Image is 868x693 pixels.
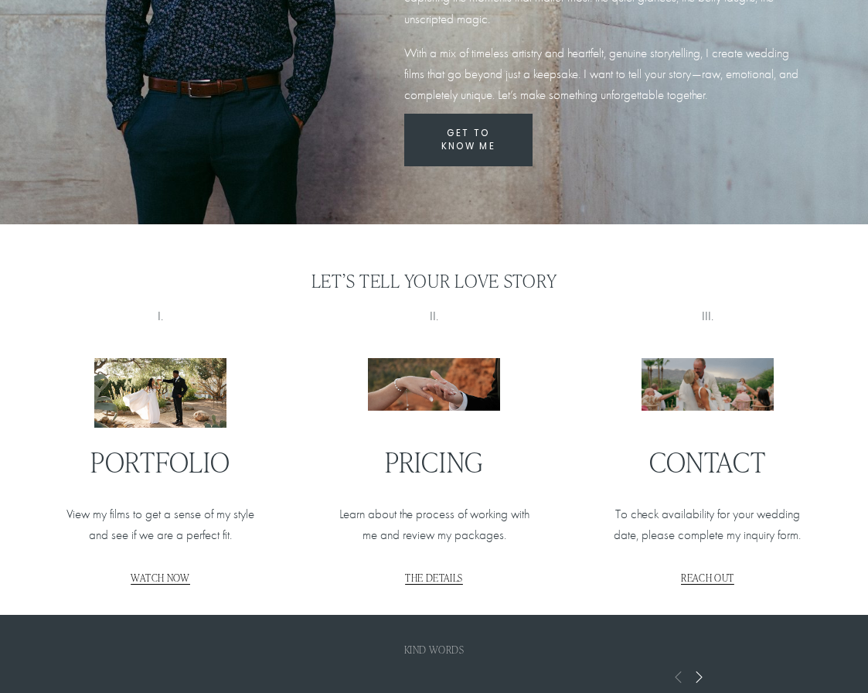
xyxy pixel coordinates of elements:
span: With a mix of timeless artistry and heartfelt, genuine storytelling, I create wedding films that ... [404,46,802,102]
a: THE DETAILS [405,571,462,584]
h3: Let’s Tell Your Love Story [26,270,842,292]
h2: PRICING [334,445,534,477]
h2: CONTACT [608,445,808,477]
p: III. [608,306,808,326]
span: Previous [672,669,685,683]
p: II. [334,306,534,326]
a: GET TO KNOW ME [404,114,533,166]
h1: Kind words [163,643,704,656]
p: Learn about the process of working with me and review my packages. [334,504,534,545]
p: I. [60,306,260,326]
h2: PORTFOLIO [60,445,260,477]
a: WATCH NOW [131,571,190,584]
a: REACH OUT [681,571,734,584]
p: View my films to get a sense of my style and see if we are a perfect fit. [60,504,260,545]
p: To check availability for your wedding date, please complete my inquiry form. [608,504,808,545]
span: Next [693,669,705,683]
